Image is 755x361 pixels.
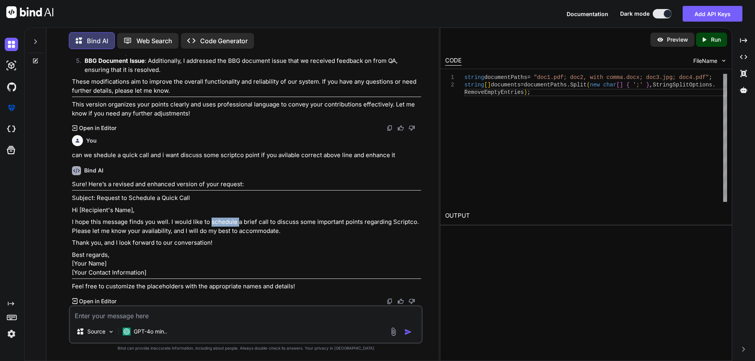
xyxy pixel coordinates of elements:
p: These modifications aim to improve the overall functionality and reliability of our system. If yo... [72,77,421,95]
img: darkChat [5,38,18,51]
span: new [590,82,600,88]
div: 1 [445,74,454,81]
p: Web Search [136,36,172,46]
img: darkAi-studio [5,59,18,72]
p: Sure! Here’s a revised and enhanced version of your request: [72,180,421,189]
strong: BBG Document Issue [85,57,145,64]
p: Bind AI [87,36,108,46]
span: documents [491,82,521,88]
p: GPT-4o min.. [134,328,167,335]
img: GPT-4o mini [123,328,131,335]
h6: Bind AI [84,167,103,174]
p: This version organizes your points clearly and uses professional language to convey your contribu... [72,100,421,118]
span: "doc1.pdf; doc2, with comma.docx; doc3.jpg; doc4.p [534,74,699,81]
p: Feel free to customize the placeholders with the appropriate names and details! [72,282,421,291]
img: Bind AI [6,6,53,18]
img: settings [5,327,18,341]
img: dislike [409,298,415,304]
span: ) [524,89,527,95]
img: copy [387,125,393,131]
span: . [712,82,715,88]
span: string [464,74,484,81]
p: Code Generator [200,36,248,46]
span: df" [699,74,709,81]
span: ] [487,82,490,88]
span: Dark mode [620,10,650,18]
span: ; [709,74,712,81]
span: Documentation [567,11,608,17]
span: ';' [633,82,643,88]
p: Hi [Recipient's Name], [72,206,421,215]
span: documentPaths [484,74,527,81]
p: Open in Editor [79,297,116,305]
span: { [626,82,629,88]
img: like [398,125,404,131]
span: = [521,82,524,88]
span: , [649,82,652,88]
img: icon [404,328,412,336]
h2: OUTPUT [440,207,732,225]
p: Preview [667,36,688,44]
p: : Additionally, I addressed the BBG document issue that we received feedback on from QA, ensuring... [85,57,421,74]
p: Open in Editor [79,124,116,132]
span: FileName [693,57,717,65]
span: char [603,82,617,88]
p: Best regards, [Your Name] [Your Contact Information] [72,251,421,277]
p: I hope this message finds you well. I would like to schedule a brief call to discuss some importa... [72,218,421,235]
img: githubDark [5,80,18,93]
img: copy [387,298,393,304]
img: cloudideIcon [5,123,18,136]
img: dislike [409,125,415,131]
span: StringSplitOptions [653,82,712,88]
span: . [567,82,570,88]
p: Thank you, and I look forward to our conversation! [72,238,421,247]
button: Documentation [567,10,608,18]
img: attachment [389,327,398,336]
button: Add API Keys [683,6,742,22]
p: Bind can provide inaccurate information, including about people. Always double-check its answers.... [69,345,423,351]
img: preview [657,36,664,43]
span: = [527,74,530,81]
span: documentPaths [524,82,567,88]
span: [ [484,82,487,88]
p: Run [711,36,721,44]
span: ; [527,89,530,95]
h6: You [86,137,97,145]
p: can we shedule a quick call and i want discuss some scriptco point if you avilable correct above ... [72,151,421,160]
div: 2 [445,81,454,89]
img: premium [5,101,18,115]
img: like [398,298,404,304]
p: Source [87,328,105,335]
span: RemoveEmptyEntries [464,89,524,95]
span: } [646,82,649,88]
span: Split [570,82,587,88]
span: [ [616,82,619,88]
div: CODE [445,56,462,66]
img: chevron down [720,57,727,64]
span: ( [587,82,590,88]
span: string [464,82,484,88]
img: Pick Models [108,328,114,335]
span: ] [620,82,623,88]
p: Subject: Request to Schedule a Quick Call [72,194,421,203]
